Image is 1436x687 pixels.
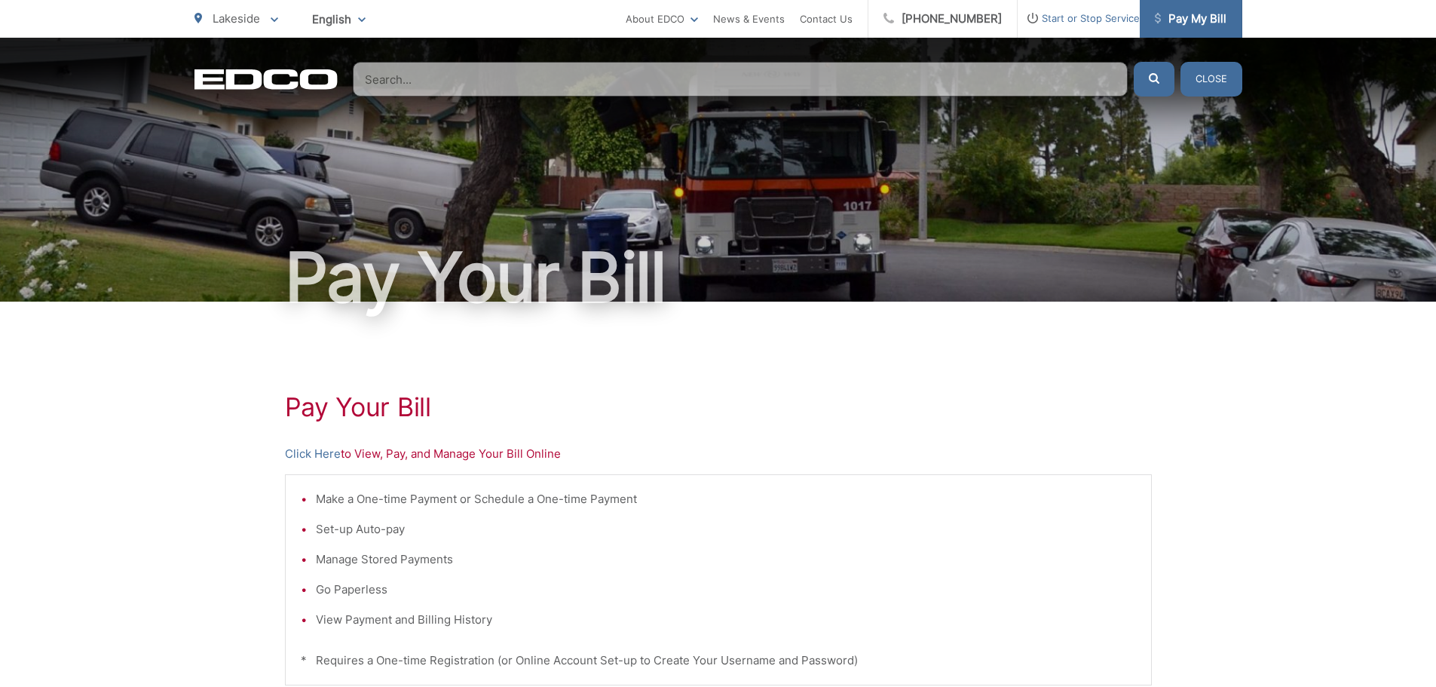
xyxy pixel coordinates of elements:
a: Contact Us [800,10,853,28]
li: Set-up Auto-pay [316,520,1136,538]
a: EDCD logo. Return to the homepage. [194,69,338,90]
h1: Pay Your Bill [285,392,1152,422]
a: News & Events [713,10,785,28]
p: to View, Pay, and Manage Your Bill Online [285,445,1152,463]
a: About EDCO [626,10,698,28]
span: English [301,6,377,32]
a: Click Here [285,445,341,463]
li: Make a One-time Payment or Schedule a One-time Payment [316,490,1136,508]
button: Submit the search query. [1134,62,1174,97]
input: Search [353,62,1128,97]
span: Pay My Bill [1155,10,1226,28]
h1: Pay Your Bill [194,240,1242,315]
li: Go Paperless [316,581,1136,599]
p: * Requires a One-time Registration (or Online Account Set-up to Create Your Username and Password) [301,652,1136,670]
span: Lakeside [213,11,260,26]
li: Manage Stored Payments [316,551,1136,569]
button: Close [1180,62,1242,97]
li: View Payment and Billing History [316,611,1136,629]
